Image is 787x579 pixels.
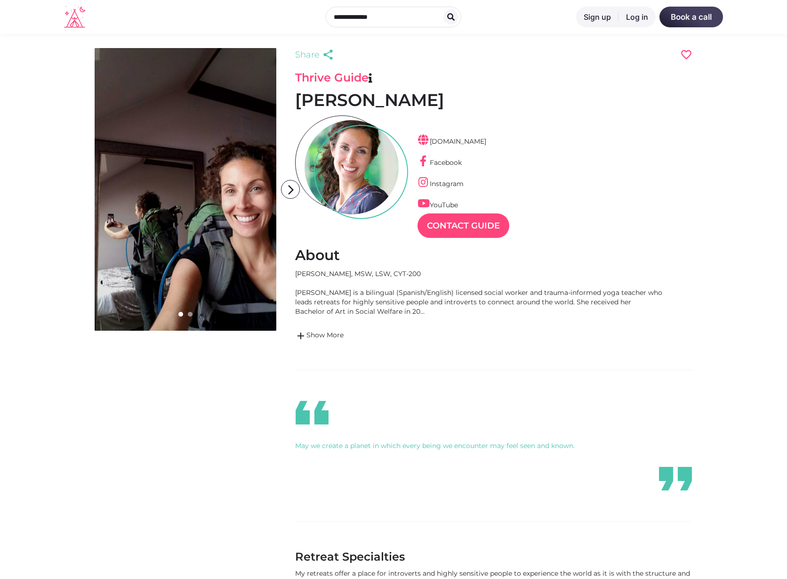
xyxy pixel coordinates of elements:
i: arrow_forward_ios [281,180,300,199]
a: YouTube [418,201,458,209]
h2: About [295,246,692,264]
span: Share [295,48,320,61]
a: Share [295,48,337,61]
a: addShow More [295,330,662,342]
a: Book a call [659,7,723,27]
a: [DOMAIN_NAME] [418,137,486,146]
i: format_quote [647,465,704,493]
span: add [295,330,306,342]
h3: Retreat Specialties [295,550,692,564]
a: Instagram [418,179,464,188]
i: format_quote [284,399,340,427]
a: Log in [618,7,656,27]
h1: [PERSON_NAME] [295,90,692,111]
a: Facebook [418,158,462,167]
a: Sign up [576,7,618,27]
h3: Thrive Guide [295,71,692,85]
a: Contact Guide [418,213,509,238]
div: May we create a planet in which every being we encounter may feel seen and known. [295,441,692,450]
div: [PERSON_NAME], MSW, LSW, CYT-200 [PERSON_NAME] is a bilingual (Spanish/English) licensed social w... [295,269,662,316]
